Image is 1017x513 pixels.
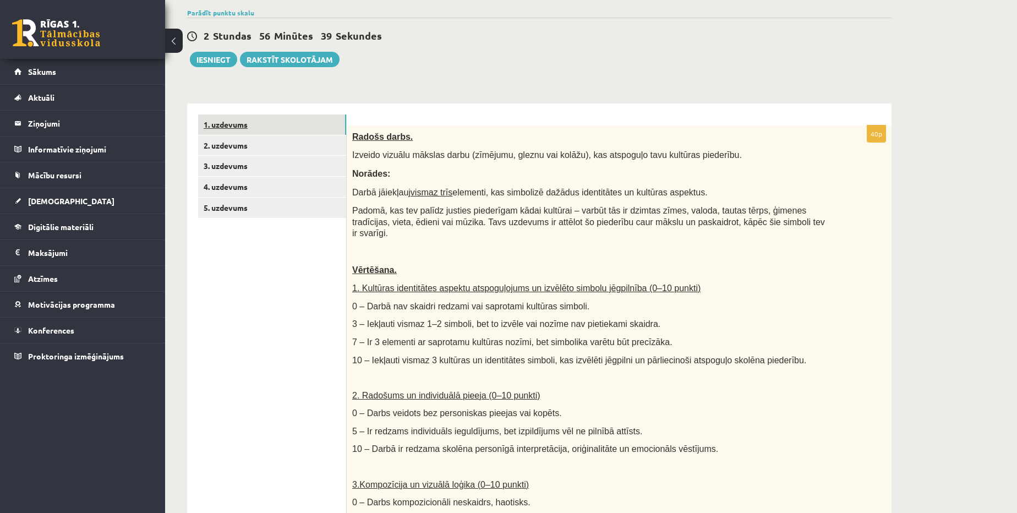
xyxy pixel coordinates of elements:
span: 2 [204,29,209,42]
a: Sākums [14,59,151,84]
span: 1. Kultūras identitātes aspektu atspoguļojums un izvēlēto simbolu jēgpilnība (0–10 punkti) [352,283,701,293]
span: Darbā jāiekļauj elementi, kas simbolizē dažādus identitātes un kultūras aspektus. [352,188,708,197]
span: Radošs darbs. [352,132,413,141]
a: Konferences [14,318,151,343]
span: Konferences [28,325,74,335]
a: Parādīt punktu skalu [187,8,254,17]
u: vismaz trīs [411,188,452,197]
a: Rakstīt skolotājam [240,52,340,67]
span: 3.Kompozīcija un vizuālā loģika (0–10 punkti) [352,480,529,489]
span: Proktoringa izmēģinājums [28,351,124,361]
span: Digitālie materiāli [28,222,94,232]
span: Sākums [28,67,56,77]
a: Maksājumi [14,240,151,265]
body: Bagātinātā teksta redaktors, wiswyg-editor-user-answer-47433970111760 [11,11,522,23]
span: 3 – Iekļauti vismaz 1–2 simboli, bet to izvēle vai nozīme nav pietiekami skaidra. [352,319,660,329]
span: 5 – Ir redzams individuāls ieguldījums, bet izpildījums vēl ne pilnībā attīsts. [352,427,642,436]
a: Atzīmes [14,266,151,291]
legend: Ziņojumi [28,111,151,136]
button: Iesniegt [190,52,237,67]
a: 3. uzdevums [198,156,346,176]
a: 1. uzdevums [198,114,346,135]
a: Proktoringa izmēģinājums [14,343,151,369]
span: 10 – Iekļauti vismaz 3 kultūras un identitātes simboli, kas izvēlēti jēgpilni un pārliecinoši ats... [352,356,806,365]
a: Ziņojumi [14,111,151,136]
span: 56 [259,29,270,42]
span: 0 – Darbs kompozicionāli neskaidrs, haotisks. [352,498,531,507]
span: Motivācijas programma [28,299,115,309]
span: 7 – Ir 3 elementi ar saprotamu kultūras nozīmi, bet simbolika varētu būt precīzāka. [352,337,672,347]
span: Minūtes [274,29,313,42]
a: [DEMOGRAPHIC_DATA] [14,188,151,214]
span: Stundas [213,29,251,42]
a: 4. uzdevums [198,177,346,197]
a: Rīgas 1. Tālmācības vidusskola [12,19,100,47]
a: 5. uzdevums [198,198,346,218]
a: Mācību resursi [14,162,151,188]
span: 0 – Darbā nav skaidri redzami vai saprotami kultūras simboli. [352,302,589,311]
a: Informatīvie ziņojumi [14,137,151,162]
span: Mācību resursi [28,170,81,180]
span: Aktuāli [28,92,54,102]
span: Norādes: [352,169,390,178]
span: Atzīmes [28,274,58,283]
a: 2. uzdevums [198,135,346,156]
span: Vērtēšana. [352,265,397,275]
a: Motivācijas programma [14,292,151,317]
span: Sekundes [336,29,382,42]
span: 10 – Darbā ir redzama skolēna personīgā interpretācija, oriģinalitāte un emocionāls vēstījums. [352,444,718,454]
span: 2. Radošums un individuālā pieeja (0–10 punkti) [352,391,540,400]
p: 40p [867,125,886,143]
span: [DEMOGRAPHIC_DATA] [28,196,114,206]
legend: Maksājumi [28,240,151,265]
legend: Informatīvie ziņojumi [28,137,151,162]
a: Aktuāli [14,85,151,110]
a: Digitālie materiāli [14,214,151,239]
span: 39 [321,29,332,42]
span: Padomā, kas tev palīdz justies piederīgam kādai kultūrai – varbūt tās ir dzimtas zīmes, valoda, t... [352,206,825,238]
span: Izveido vizuālu mākslas darbu (zīmējumu, gleznu vai kolāžu), kas atspoguļo tavu kultūras piederību. [352,150,742,160]
span: 0 – Darbs veidots bez personiskas pieejas vai kopēts. [352,408,562,418]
